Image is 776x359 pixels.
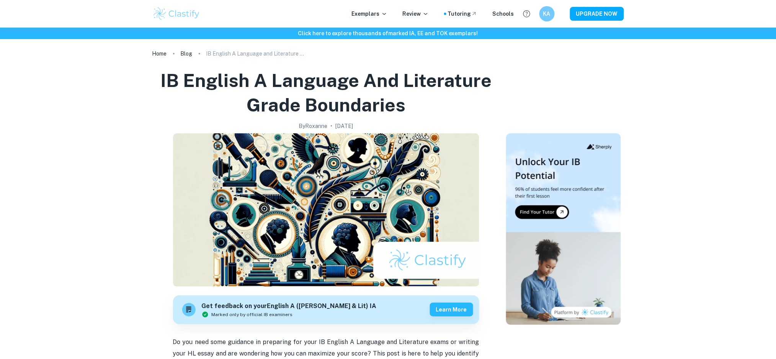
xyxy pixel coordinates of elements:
a: Tutoring [448,10,477,18]
a: Get feedback on yourEnglish A ([PERSON_NAME] & Lit) IAMarked only by official IB examinersLearn more [173,295,479,324]
img: Clastify logo [152,6,201,21]
h6: Click here to explore thousands of marked IA, EE and TOK exemplars ! [2,29,774,38]
button: KA [539,6,555,21]
button: Help and Feedback [520,7,533,20]
button: Learn more [430,303,473,316]
a: Schools [493,10,514,18]
p: IB English A Language and Literature Grade Boundaries [206,49,306,58]
a: Home [152,48,167,59]
span: our score [340,350,368,357]
h6: Get feedback on your English A ([PERSON_NAME] & Lit) IA [202,302,377,311]
p: • [331,122,333,130]
p: Exemplars [352,10,387,18]
p: Review [403,10,429,18]
h2: By Roxanne [299,122,328,130]
h6: KA [542,10,551,18]
button: UPGRADE NOW [570,7,624,21]
h1: IB English A Language and Literature Grade Boundaries [155,68,497,117]
a: Blog [181,48,193,59]
span: Marked only by official IB examiners [212,311,293,318]
img: IB English A Language and Literature Grade Boundaries cover image [173,133,479,287]
img: Thumbnail [506,133,621,325]
h2: [DATE] [336,122,353,130]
